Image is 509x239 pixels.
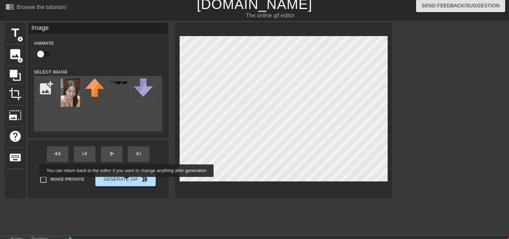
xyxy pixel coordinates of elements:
a: Browse the tutorials! [6,2,67,13]
span: Make Private [51,176,85,183]
label: Select Image [34,69,68,76]
label: Animate [34,40,54,47]
span: add_circle [17,57,23,63]
span: skip_previous [80,150,89,158]
span: crop [9,87,22,101]
span: photo_size_select_large [9,109,22,122]
button: Generate Gif [95,172,155,186]
img: deal-with-it.png [109,81,129,85]
span: fast_rewind [53,150,62,158]
span: image [9,48,22,61]
span: Generate Gif [98,175,153,183]
span: Send Feedback/Suggestion [422,1,500,10]
span: menu_book [6,2,14,11]
div: The online gif editor [173,11,367,20]
img: ve4Y9-9af405d3cad643f1949ae0bc9b3d43f5_high.webp [61,78,80,107]
span: help [9,130,22,143]
img: downvote.png [133,78,153,97]
span: play_arrow [107,150,116,158]
div: Image [29,23,167,34]
span: title [9,26,22,40]
span: skip_next [135,150,143,158]
span: add_circle [17,36,23,42]
span: keyboard [9,151,22,164]
span: double_arrow [140,175,149,183]
img: upvote.png [85,78,104,97]
div: Browse the tutorials! [17,4,67,10]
